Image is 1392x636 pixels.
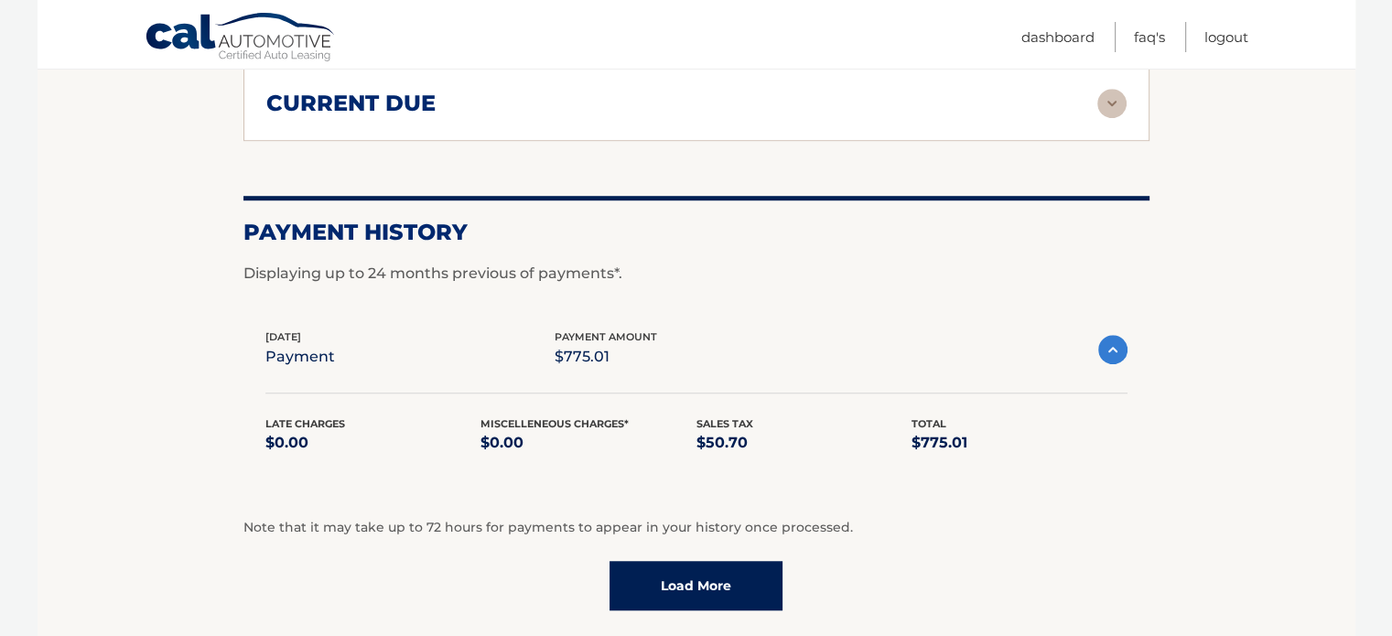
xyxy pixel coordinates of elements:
[610,561,782,610] a: Load More
[243,263,1149,285] p: Displaying up to 24 months previous of payments*.
[696,430,912,456] p: $50.70
[1021,22,1095,52] a: Dashboard
[555,330,657,343] span: payment amount
[266,90,436,117] h2: current due
[696,417,753,430] span: Sales Tax
[1098,335,1128,364] img: accordion-active.svg
[265,344,335,370] p: payment
[480,417,629,430] span: Miscelleneous Charges*
[1097,89,1127,118] img: accordion-rest.svg
[912,417,946,430] span: Total
[265,430,481,456] p: $0.00
[1204,22,1248,52] a: Logout
[912,430,1128,456] p: $775.01
[265,330,301,343] span: [DATE]
[243,517,1149,539] p: Note that it may take up to 72 hours for payments to appear in your history once processed.
[265,417,345,430] span: Late Charges
[555,344,657,370] p: $775.01
[145,12,337,65] a: Cal Automotive
[1134,22,1165,52] a: FAQ's
[480,430,696,456] p: $0.00
[243,219,1149,246] h2: Payment History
